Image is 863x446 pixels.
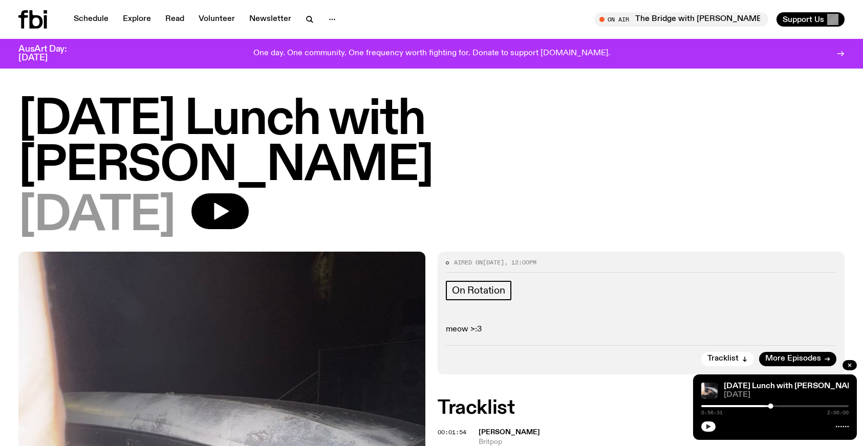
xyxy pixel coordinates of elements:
[765,355,821,363] span: More Episodes
[827,410,849,415] span: 2:00:00
[446,325,836,334] p: meow >:3
[504,258,536,266] span: , 12:00pm
[446,281,511,300] a: On Rotation
[438,428,466,436] span: 00:01:54
[159,12,190,27] a: Read
[724,391,849,399] span: [DATE]
[483,258,504,266] span: [DATE]
[438,430,466,435] button: 00:01:54
[192,12,241,27] a: Volunteer
[68,12,115,27] a: Schedule
[759,352,836,366] a: More Episodes
[701,383,718,399] img: A flash selfie of Gia sitting in the driver's seat of a car at night. She is wearing a black sing...
[783,15,824,24] span: Support Us
[701,410,723,415] span: 0:56:31
[454,258,483,266] span: Aired on
[253,49,610,58] p: One day. One community. One frequency worth fighting for. Donate to support [DOMAIN_NAME].
[776,12,845,27] button: Support Us
[594,12,768,27] button: On AirThe Bridge with [PERSON_NAME]
[18,193,175,239] span: [DATE]
[18,97,845,189] h1: [DATE] Lunch with [PERSON_NAME]
[117,12,157,27] a: Explore
[707,355,739,363] span: Tracklist
[243,12,297,27] a: Newsletter
[18,45,84,62] h3: AusArt Day: [DATE]
[701,352,754,366] button: Tracklist
[438,399,845,417] h2: Tracklist
[452,285,505,296] span: On Rotation
[724,382,862,390] a: [DATE] Lunch with [PERSON_NAME]
[479,429,540,436] span: [PERSON_NAME]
